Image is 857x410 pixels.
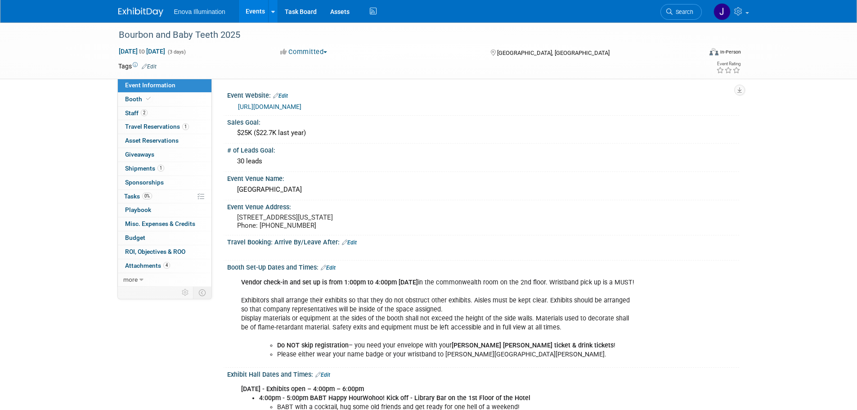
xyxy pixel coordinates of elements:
[118,62,157,71] td: Tags
[125,179,164,186] span: Sponsorships
[118,231,211,245] a: Budget
[142,63,157,70] a: Edit
[227,200,739,212] div: Event Venue Address:
[235,274,640,364] div: in the commonwealth room on the 2nd floor. Wristband pick up is a MUST! Exhibitors shall arrange ...
[182,123,189,130] span: 1
[142,193,152,199] span: 0%
[116,27,688,43] div: Bourbon and Baby Teeth 2025
[118,259,211,273] a: Attachments4
[193,287,211,298] td: Toggle Event Tabs
[123,276,138,283] span: more
[720,49,741,55] div: In-Person
[227,172,739,183] div: Event Venue Name:
[273,93,288,99] a: Edit
[125,234,145,241] span: Budget
[125,109,148,117] span: Staff
[118,273,211,287] a: more
[118,120,211,134] a: Travel Reservations1
[163,262,170,269] span: 4
[118,190,211,203] a: Tasks0%
[178,287,193,298] td: Personalize Event Tab Strip
[118,217,211,231] a: Misc. Expenses & Credits
[234,126,732,140] div: $25K ($22.7K last year)
[118,134,211,148] a: Asset Reservations
[125,151,154,158] span: Giveaways
[716,62,740,66] div: Event Rating
[118,79,211,92] a: Event Information
[174,8,225,15] span: Enova Illumination
[649,47,741,60] div: Event Format
[118,8,163,17] img: ExhibitDay
[277,350,635,359] li: Please either wear your name badge or your wristband to [PERSON_NAME][GEOGRAPHIC_DATA][PERSON_NAME].
[125,95,153,103] span: Booth
[118,107,211,120] a: Staff2
[227,368,739,379] div: Exhibit Hall Dates and Times:
[138,48,146,55] span: to
[125,123,189,130] span: Travel Reservations
[125,248,185,255] span: ROI, Objectives & ROO
[227,261,739,272] div: Booth Set-Up Dates and Times:
[452,342,614,349] b: [PERSON_NAME] [PERSON_NAME] ticket & drink tickets
[234,183,732,197] div: [GEOGRAPHIC_DATA]
[238,103,301,110] a: [URL][DOMAIN_NAME]
[157,165,164,171] span: 1
[118,162,211,176] a: Shipments1
[321,265,336,271] a: Edit
[141,109,148,116] span: 2
[277,341,635,350] li: – you need your envelope with your !
[227,144,739,155] div: # of Leads Goal:
[713,3,731,20] img: Joe Werner
[315,372,330,378] a: Edit
[277,47,331,57] button: Committed
[118,93,211,106] a: Booth
[125,137,179,144] span: Asset Reservations
[660,4,702,20] a: Search
[118,176,211,189] a: Sponsorships
[118,203,211,217] a: Playbook
[125,206,151,213] span: Playbook
[227,116,739,127] div: Sales Goal:
[234,154,732,168] div: 30 leads
[125,81,175,89] span: Event Information
[277,342,349,349] b: Do NOT skip registration
[497,50,610,56] span: [GEOGRAPHIC_DATA], [GEOGRAPHIC_DATA]
[167,49,186,55] span: (3 days)
[118,245,211,259] a: ROI, Objectives & ROO
[118,47,166,55] span: [DATE] [DATE]
[125,220,195,227] span: Misc. Expenses & Credits
[227,89,739,100] div: Event Website:
[124,193,152,200] span: Tasks
[673,9,693,15] span: Search
[227,235,739,247] div: Travel Booking: Arrive By/Leave After:
[146,96,151,101] i: Booth reservation complete
[342,239,357,246] a: Edit
[125,165,164,172] span: Shipments
[709,48,718,55] img: Format-Inperson.png
[259,394,530,402] b: 4:00pm - 5:00pm BABT Happy HourWohoo! Kick off - Library Bar on the 1st Floor of the Hotel
[125,262,170,269] span: Attachments
[237,213,431,230] pre: [STREET_ADDRESS][US_STATE] Phone: [PHONE_NUMBER]
[118,148,211,162] a: Giveaways
[241,279,418,286] b: Vendor check-in and set up is from 1:00pm to 4:00pm [DATE]
[241,385,364,393] b: [DATE] - Exhibits open – 4:00pm – 6:00pm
